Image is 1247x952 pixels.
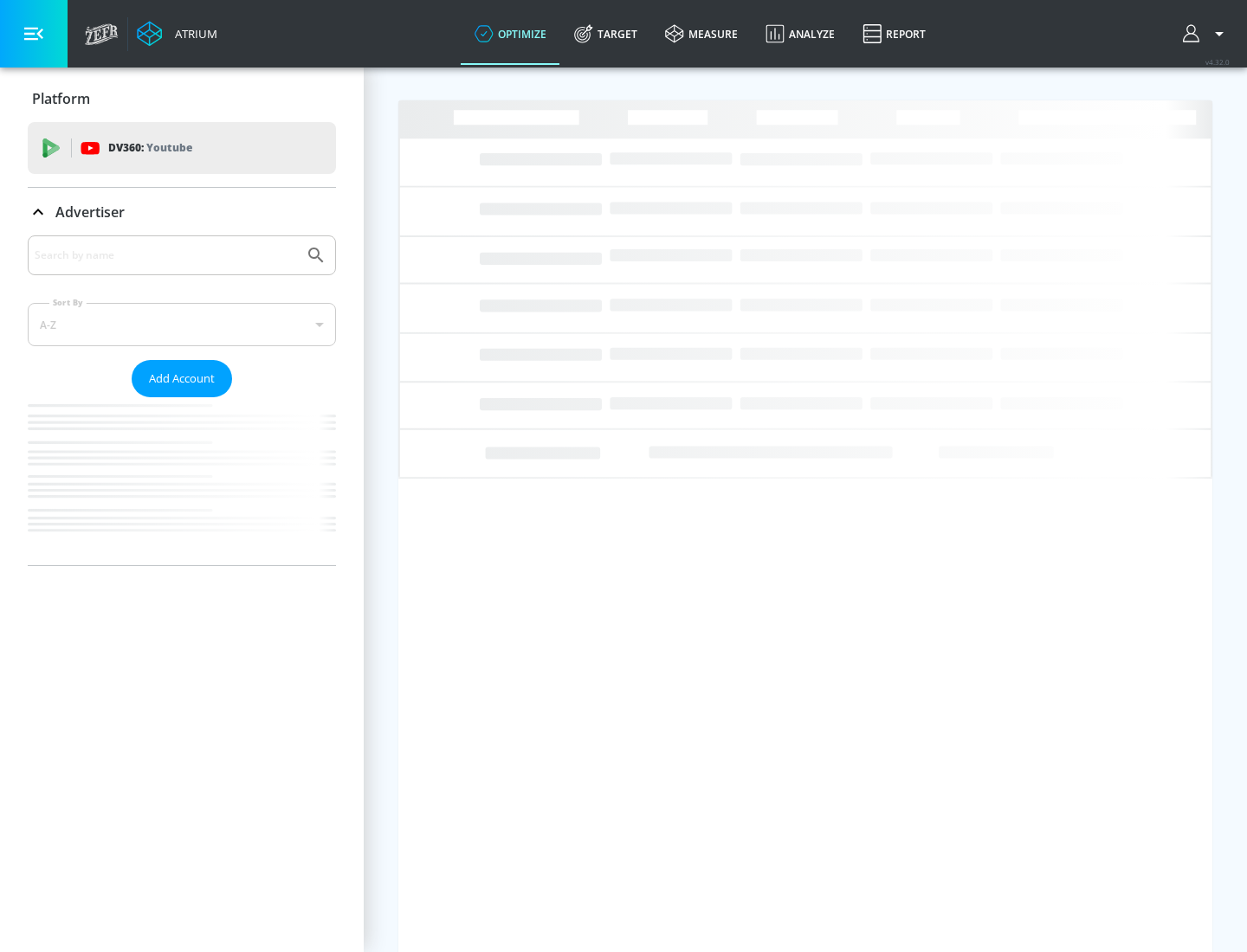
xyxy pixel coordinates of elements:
div: Advertiser [28,188,336,236]
div: Atrium [168,26,217,42]
p: Platform [32,89,90,108]
a: Report [849,3,940,65]
div: Advertiser [28,235,336,565]
a: Analyze [752,3,849,65]
span: v 4.32.0 [1205,57,1230,67]
div: Platform [28,74,336,123]
a: measure [651,3,752,65]
p: DV360: [108,138,192,158]
div: DV360: Youtube [28,122,336,174]
a: Target [560,3,651,65]
a: optimize [461,3,560,65]
span: Add Account [149,369,215,389]
div: A-Z [28,303,336,346]
p: Youtube [146,138,192,157]
nav: list of Advertiser [28,397,336,565]
p: Advertiser [55,203,125,222]
button: Add Account [132,360,232,397]
label: Sort By [49,297,87,308]
input: Search by name [35,244,297,267]
a: Atrium [137,21,217,47]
